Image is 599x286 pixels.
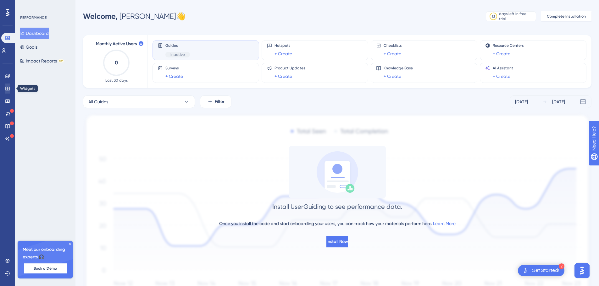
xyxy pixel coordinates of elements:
span: Last 30 days [105,78,128,83]
span: Resource Centers [493,43,524,48]
span: Need Help? [15,2,39,9]
a: + Create [384,50,401,57]
span: Knowledge Base [384,66,413,71]
div: Install UserGuiding to see performance data. [272,202,402,211]
button: Impact ReportsBETA [20,55,64,67]
text: 0 [115,60,118,66]
button: Dashboard [20,28,49,39]
span: Book a Demo [34,266,57,271]
span: Complete Installation [547,14,586,19]
a: + Create [493,50,510,57]
span: Checklists [384,43,402,48]
iframe: UserGuiding AI Assistant Launcher [573,261,591,280]
button: Complete Installation [541,11,591,21]
a: + Create [275,73,292,80]
div: [PERSON_NAME] 👋 [83,11,186,21]
a: + Create [275,50,292,57]
a: Learn More [433,221,456,226]
span: AI Assistant [493,66,513,71]
button: All Guides [83,95,195,108]
div: days left in free trial [499,11,534,21]
div: Open Get Started! checklist, remaining modules: 2 [518,265,564,276]
div: Once you install the code and start onboarding your users, you can track how your materials perfo... [219,220,456,227]
span: Inactive [170,52,185,57]
div: [DATE] [552,98,565,105]
div: Get Started! [532,267,559,274]
span: Monthly Active Users [96,40,137,48]
span: Filter [215,98,225,105]
div: 2 [559,263,564,269]
div: 13 [492,14,495,19]
span: Install Now [326,238,348,246]
button: Goals [20,41,37,53]
div: [DATE] [515,98,528,105]
div: BETA [58,59,64,62]
button: Book a Demo [24,263,67,273]
a: + Create [493,73,510,80]
a: + Create [165,73,183,80]
div: PERFORMANCE [20,15,47,20]
span: Product Updates [275,66,305,71]
a: + Create [384,73,401,80]
button: Filter [200,95,231,108]
span: Hotspots [275,43,292,48]
span: Welcome, [83,12,118,21]
span: Surveys [165,66,183,71]
span: Guides [165,43,190,48]
img: launcher-image-alternative-text [522,267,529,274]
button: Install Now [326,236,348,247]
span: All Guides [88,98,108,105]
span: Meet our onboarding experts 🎧 [23,246,68,261]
